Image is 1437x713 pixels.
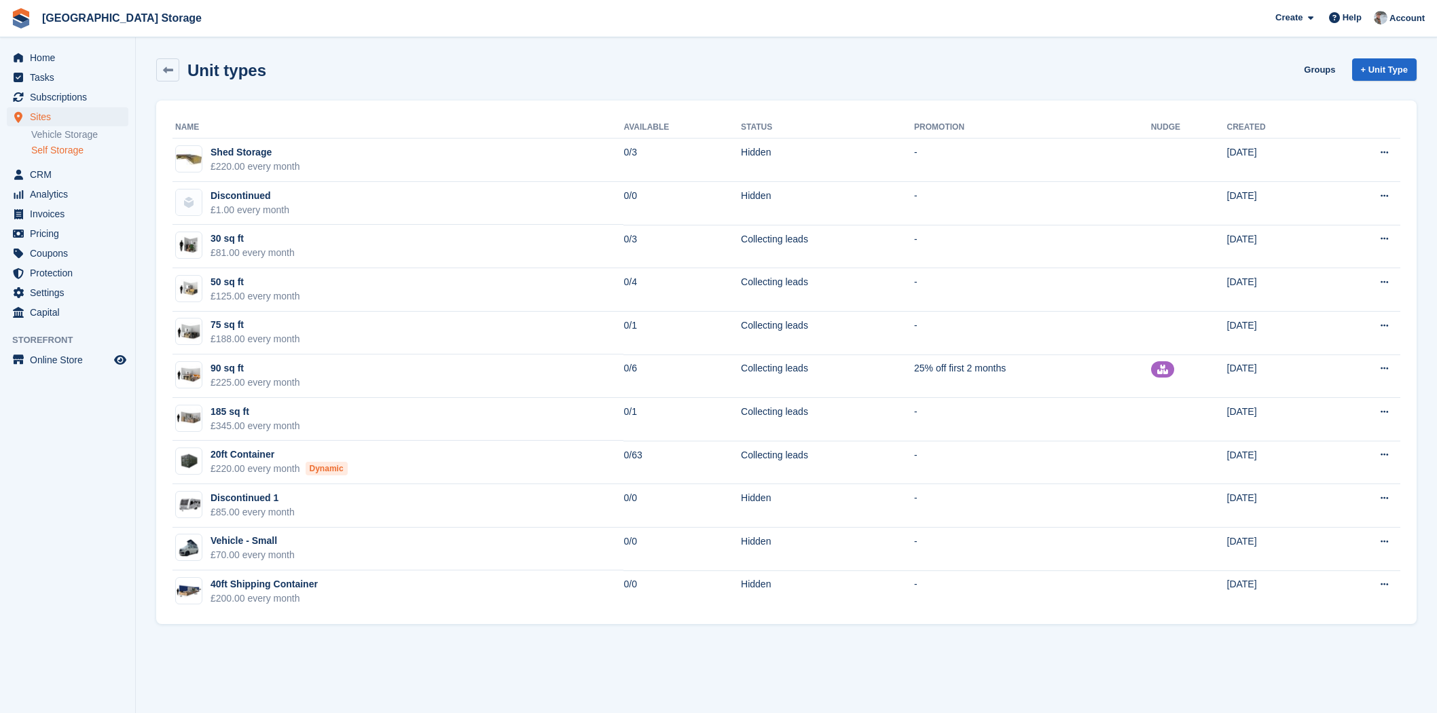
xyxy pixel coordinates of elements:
img: blank-unit-type-icon-ffbac7b88ba66c5e286b0e438baccc4b9c83835d4c34f86887a83fc20ec27e7b.svg [176,189,202,215]
div: Vehicle - Small [211,534,295,548]
div: 40ft Shipping Container [211,577,318,591]
img: 50-sqft-unit.jpg [176,279,202,299]
td: 0/0 [623,484,741,528]
a: menu [7,48,128,67]
td: Hidden [741,139,914,182]
div: £125.00 every month [211,289,300,304]
td: Collecting leads [741,441,914,484]
div: £188.00 every month [211,332,300,346]
img: 20ft%20container%20flip.png [176,452,202,471]
td: - [914,312,1151,355]
div: £70.00 every month [211,548,295,562]
td: Collecting leads [741,312,914,355]
img: 175-sqft-unit.jpg [176,408,202,428]
img: 100-sqft-unit.jpg [176,365,202,385]
td: - [914,528,1151,571]
span: Protection [30,263,111,282]
td: - [914,182,1151,225]
td: Hidden [741,570,914,613]
span: Capital [30,303,111,322]
a: menu [7,244,128,263]
td: 0/0 [623,528,741,571]
td: Collecting leads [741,354,914,398]
div: Discontinued 1 [211,491,295,505]
td: 25% off first 2 months [914,354,1151,398]
td: Hidden [741,528,914,571]
td: - [914,484,1151,528]
td: 0/3 [623,139,741,182]
th: Promotion [914,117,1151,139]
img: stora-icon-8386f47178a22dfd0bd8f6a31ec36ba5ce8667c1dd55bd0f319d3a0aa187defe.svg [11,8,31,29]
img: Will Strivens [1374,11,1387,24]
div: 75 sq ft [211,318,300,332]
td: [DATE] [1227,570,1327,613]
a: Vehicle Storage [31,128,128,141]
td: [DATE] [1227,354,1327,398]
a: menu [7,68,128,87]
td: - [914,570,1151,613]
td: [DATE] [1227,225,1327,268]
div: 90 sq ft [211,361,300,376]
td: Hidden [741,182,914,225]
td: Hidden [741,484,914,528]
span: Sites [30,107,111,126]
span: Tasks [30,68,111,87]
th: Status [741,117,914,139]
a: Preview store [112,352,128,368]
div: 30 sq ft [211,232,295,246]
td: 0/6 [623,354,741,398]
div: 50 sq ft [211,275,300,289]
td: 0/0 [623,570,741,613]
a: menu [7,303,128,322]
h2: Unit types [187,61,266,79]
span: CRM [30,165,111,184]
a: menu [7,204,128,223]
div: 20ft Container [211,447,348,462]
td: [DATE] [1227,268,1327,312]
span: Pricing [30,224,111,243]
div: Discontinued [211,189,289,203]
td: 0/1 [623,312,741,355]
img: Campervan-removebg-preview.png [176,538,202,557]
span: Subscriptions [30,88,111,107]
a: [GEOGRAPHIC_DATA] Storage [37,7,207,29]
td: 0/1 [623,398,741,441]
a: menu [7,263,128,282]
a: menu [7,283,128,302]
span: Home [30,48,111,67]
td: [DATE] [1227,182,1327,225]
td: - [914,268,1151,312]
span: Settings [30,283,111,302]
img: 40-ft-container.jpg [176,581,202,601]
img: 75-sqft-unit.jpg [176,322,202,342]
span: Invoices [30,204,111,223]
div: Shed Storage [211,145,300,160]
th: Created [1227,117,1327,139]
td: 0/4 [623,268,741,312]
td: [DATE] [1227,484,1327,528]
div: £220.00 every month [211,462,348,476]
td: Collecting leads [741,398,914,441]
td: - [914,139,1151,182]
div: £85.00 every month [211,505,295,519]
th: Nudge [1151,117,1227,139]
td: 0/63 [623,441,741,484]
a: menu [7,350,128,369]
div: £345.00 every month [211,419,300,433]
a: menu [7,88,128,107]
td: [DATE] [1227,528,1327,571]
div: £200.00 every month [211,591,318,606]
div: £225.00 every month [211,376,300,390]
span: Account [1389,12,1425,25]
a: menu [7,224,128,243]
img: timber%20shed.jpeg [176,149,202,169]
a: Self Storage [31,144,128,157]
td: [DATE] [1227,312,1327,355]
div: £1.00 every month [211,203,289,217]
img: download-removebg-preview.png [176,496,202,513]
a: + Unit Type [1352,58,1417,81]
a: Groups [1298,58,1341,81]
a: menu [7,165,128,184]
div: £220.00 every month [211,160,300,174]
td: - [914,441,1151,484]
